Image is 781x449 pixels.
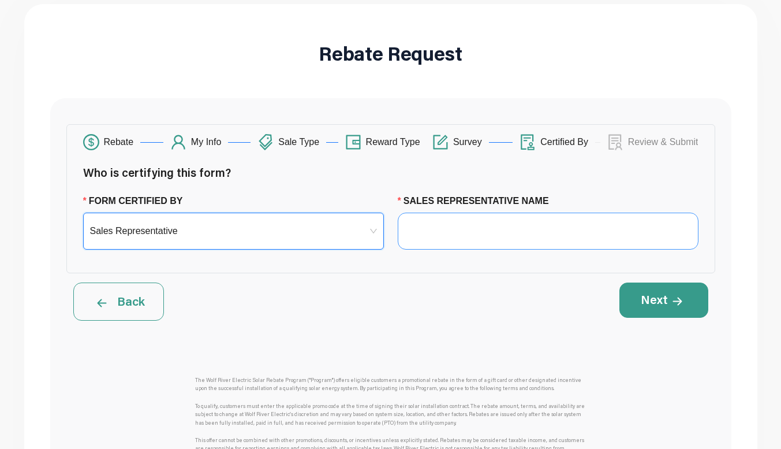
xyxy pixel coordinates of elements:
button: Back [73,283,164,321]
span: form [432,134,449,150]
div: My Info [191,134,228,150]
h1: Rebate Request [319,43,462,63]
div: To qualify, customers must enter the applicable promo code at the time of signing their solar ins... [195,398,586,432]
div: Rebate [104,134,141,150]
div: Survey [453,134,489,150]
h5: Who is certifying this form? [83,165,698,188]
label: Sales Representative Name [398,194,558,208]
input: Sales Representative Name [398,213,698,250]
div: Certified By [540,134,595,150]
div: The Wolf River Electric Solar Rebate Program ("Program") offers eligible customers a promotional ... [195,372,586,398]
div: Review & Submit [628,134,698,150]
span: solution [607,134,623,150]
label: Form Certified By [83,194,192,208]
span: tags [257,134,274,150]
span: Sales Representative [90,222,377,240]
span: audit [520,134,536,150]
div: Reward Type [366,134,427,150]
div: Sale Type [278,134,326,150]
span: dollar [83,134,99,150]
span: wallet [345,134,361,150]
span: user [170,134,186,150]
button: Next [619,283,708,317]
